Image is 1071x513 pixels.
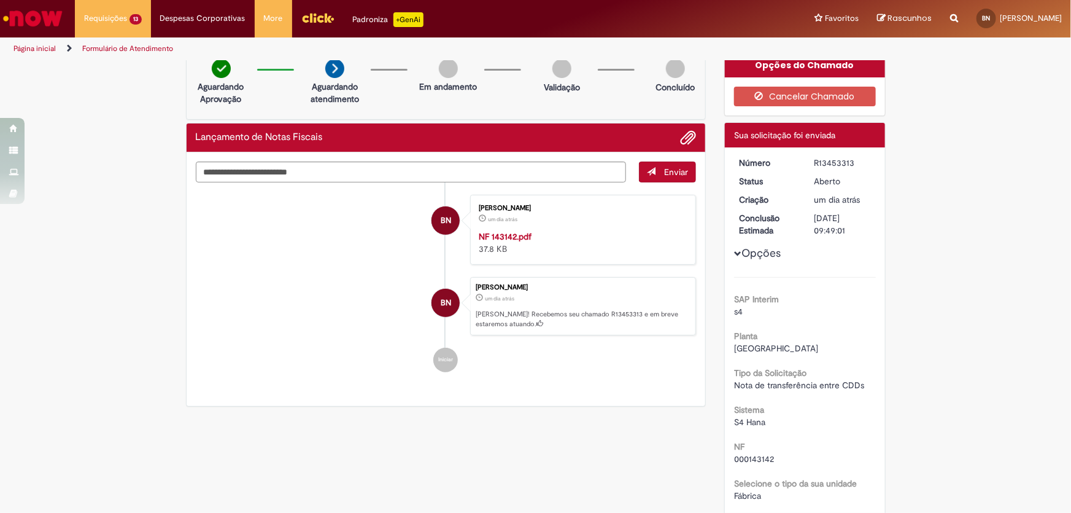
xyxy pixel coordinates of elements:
[325,59,344,78] img: arrow-next.png
[730,194,805,206] dt: Criação
[730,212,805,237] dt: Conclusão Estimada
[730,175,805,187] dt: Status
[191,80,251,105] p: Aguardando Aprovação
[734,490,761,501] span: Fábrica
[488,216,517,223] span: um dia atrás
[419,80,477,93] p: Em andamento
[734,453,774,464] span: 000143142
[664,166,688,178] span: Enviar
[887,12,932,24] span: Rascunhos
[725,53,885,77] div: Opções do Chamado
[439,59,458,78] img: img-circle-grey.png
[353,12,423,27] div: Padroniza
[479,230,683,255] div: 37.8 KB
[212,59,231,78] img: check-circle-green.png
[196,277,697,336] li: Beatriz Batista Da Cunha Neres
[734,441,744,452] b: NF
[305,80,365,105] p: Aguardando atendimento
[160,12,246,25] span: Despesas Corporativas
[393,12,423,27] p: +GenAi
[639,162,696,182] button: Enviar
[734,417,765,428] span: S4 Hana
[814,212,872,237] div: [DATE] 09:49:01
[544,81,580,93] p: Validação
[264,12,283,25] span: More
[82,44,173,53] a: Formulário de Atendimento
[479,205,683,212] div: [PERSON_NAME]
[476,310,689,329] p: [PERSON_NAME]! Recebemos seu chamado R13453313 e em breve estaremos atuando.
[84,12,127,25] span: Requisições
[476,284,689,291] div: [PERSON_NAME]
[196,162,627,182] textarea: Digite sua mensagem aqui...
[734,294,779,305] b: SAP Interim
[488,216,517,223] time: 27/08/2025 15:48:27
[441,206,451,235] span: BN
[730,157,805,169] dt: Número
[130,14,142,25] span: 13
[814,194,860,205] time: 27/08/2025 15:48:56
[734,130,835,141] span: Sua solicitação foi enviada
[814,175,872,187] div: Aberto
[983,14,991,22] span: BN
[1,6,64,31] img: ServiceNow
[441,288,451,318] span: BN
[655,81,695,93] p: Concluído
[666,59,685,78] img: img-circle-grey.png
[734,367,806,378] b: Tipo da Solicitação
[479,231,532,242] a: NF 143142.pdf
[431,206,460,235] div: Beatriz Batista Da Cunha Neres
[301,9,334,27] img: click_logo_yellow_360x200.png
[734,87,876,106] button: Cancelar Chamado
[680,130,696,146] button: Adicionar anexos
[814,194,872,206] div: 27/08/2025 15:48:56
[485,295,514,302] span: um dia atrás
[877,13,932,25] a: Rascunhos
[1000,13,1062,23] span: [PERSON_NAME]
[14,44,56,53] a: Página inicial
[431,289,460,317] div: Beatriz Batista Da Cunha Neres
[734,478,857,489] b: Selecione o tipo da sua unidade
[814,157,872,169] div: R13453313
[9,37,705,60] ul: Trilhas de página
[196,132,323,143] h2: Lançamento de Notas Fiscais Histórico de tíquete
[734,343,818,354] span: [GEOGRAPHIC_DATA]
[552,59,571,78] img: img-circle-grey.png
[734,306,743,317] span: s4
[825,12,859,25] span: Favoritos
[734,380,864,391] span: Nota de transferência entre CDDs
[734,404,764,415] b: Sistema
[814,194,860,205] span: um dia atrás
[485,295,514,302] time: 27/08/2025 15:48:56
[196,182,697,385] ul: Histórico de tíquete
[734,331,757,342] b: Planta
